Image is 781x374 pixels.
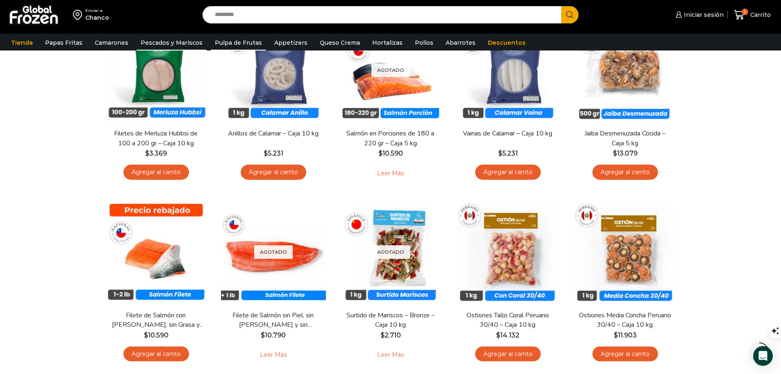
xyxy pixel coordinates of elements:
[578,129,672,148] a: Jaiba Desmenuzada Cocida – Caja 5 kg
[475,346,541,362] a: Agregar al carrito: “Ostiones Tallo Coral Peruano 30/40 - Caja 10 kg”
[475,165,541,180] a: Agregar al carrito: “Vainas de Calamar - Caja 10 kg”
[226,129,320,138] a: Anillos de Calamar – Caja 10 kg
[742,9,748,15] span: 2
[144,331,168,339] bdi: 10.590
[145,149,167,157] bdi: 3.369
[578,311,672,330] a: Ostiones Media Concha Peruano 30/40 – Caja 10 kg
[109,129,203,148] a: Filetes de Merluza Hubbsi de 100 a 200 gr – Caja 10 kg
[460,311,555,330] a: Ostiones Tallo Coral Peruano 30/40 – Caja 10 kg
[674,7,724,23] a: Iniciar sesión
[41,35,87,50] a: Papas Fritas
[411,35,437,50] a: Pollos
[496,331,500,339] span: $
[614,331,618,339] span: $
[364,165,417,182] a: Leé más sobre “Salmón en Porciones de 180 a 220 gr - Caja 5 kg”
[368,35,407,50] a: Hortalizas
[264,149,283,157] bdi: 5.231
[211,35,266,50] a: Pulpa de Frutas
[261,331,265,339] span: $
[364,346,417,364] a: Leé más sobre “Surtido de Mariscos - Bronze - Caja 10 kg”
[753,346,773,366] div: Open Intercom Messenger
[613,149,638,157] bdi: 13.079
[682,11,724,19] span: Iniciar sesión
[73,8,85,22] img: address-field-icon.svg
[137,35,207,50] a: Pescados y Mariscos
[109,311,203,330] a: Filete de Salmón con [PERSON_NAME], sin Grasa y sin Espinas 1-2 lb – Caja 10 Kg
[498,149,502,157] span: $
[378,149,383,157] span: $
[123,165,189,180] a: Agregar al carrito: “Filetes de Merluza Hubbsi de 100 a 200 gr – Caja 10 kg”
[123,346,189,362] a: Agregar al carrito: “Filete de Salmón con Piel, sin Grasa y sin Espinas 1-2 lb – Caja 10 Kg”
[561,6,578,23] button: Search button
[264,149,268,157] span: $
[732,5,773,25] a: 2 Carrito
[498,149,518,157] bdi: 5.231
[270,35,312,50] a: Appetizers
[144,331,148,339] span: $
[91,35,132,50] a: Camarones
[343,129,437,148] a: Salmón en Porciones de 180 a 220 gr – Caja 5 kg
[247,346,299,364] a: Leé más sobre “Filete de Salmón sin Piel, sin Grasa y sin Espinas – Caja 10 Kg”
[343,311,437,330] a: Surtido de Mariscos – Bronze – Caja 10 kg
[613,149,617,157] span: $
[460,129,555,138] a: Vainas de Calamar – Caja 10 kg
[592,165,658,180] a: Agregar al carrito: “Jaiba Desmenuzada Cocida - Caja 5 kg”
[226,311,320,330] a: Filete de Salmón sin Piel, sin [PERSON_NAME] y sin [PERSON_NAME] – Caja 10 Kg
[145,149,149,157] span: $
[371,64,410,77] p: Agotado
[592,346,658,362] a: Agregar al carrito: “Ostiones Media Concha Peruano 30/40 - Caja 10 kg”
[7,35,37,50] a: Tienda
[378,149,403,157] bdi: 10.590
[261,331,286,339] bdi: 10.790
[380,331,385,339] span: $
[380,331,401,339] bdi: 2.710
[496,331,519,339] bdi: 14.132
[316,35,364,50] a: Queso Crema
[484,35,530,50] a: Descuentos
[614,331,637,339] bdi: 11.903
[748,11,771,19] span: Carrito
[85,14,109,22] div: Chanco
[371,245,410,259] p: Agotado
[442,35,480,50] a: Abarrotes
[241,165,306,180] a: Agregar al carrito: “Anillos de Calamar - Caja 10 kg”
[254,245,293,259] p: Agotado
[85,8,109,14] div: Enviar a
